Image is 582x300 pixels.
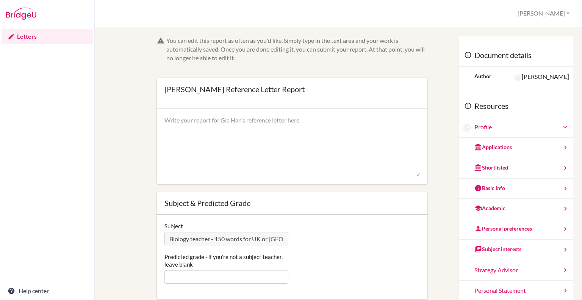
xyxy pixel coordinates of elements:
a: Academic [459,199,573,219]
a: Strategy Advisor [459,260,573,281]
div: Shortlisted [474,164,508,171]
a: Letters [2,29,93,44]
div: You can edit this report as often as you'd like. Simply type in the text area and your work is au... [166,36,427,63]
a: Personal preferences [459,219,573,240]
div: Resources [459,95,573,118]
div: Basic info [474,184,505,192]
label: Predicted grade - if you're not a subject teacher, leave blank [164,253,288,268]
div: Personal preferences [474,225,532,232]
img: Gia Han Le Nguyen [463,124,471,132]
img: Bridge-U [6,8,36,20]
a: Shortlisted [459,158,573,179]
div: Academic [474,204,505,212]
div: Author [474,72,491,80]
div: Applications [474,143,512,151]
div: Document details [459,44,573,67]
a: Profile [474,123,569,132]
button: [PERSON_NAME] [514,6,573,20]
a: Applications [459,138,573,158]
div: Subject & Predicted Grade [164,199,420,207]
div: Subject interests [474,245,521,253]
div: [PERSON_NAME] Reference Letter Report [164,85,305,93]
label: Subject [164,222,183,230]
a: Subject interests [459,240,573,260]
a: Basic info [459,179,573,199]
a: Help center [2,283,93,298]
img: Paul Rispin [514,74,522,81]
div: [PERSON_NAME] [514,72,569,81]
